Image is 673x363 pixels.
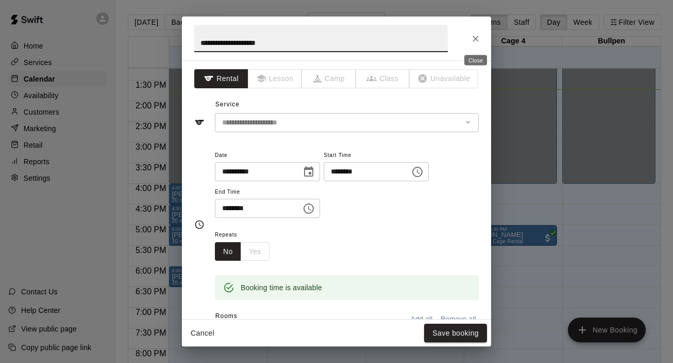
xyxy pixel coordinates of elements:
span: The type of an existing booking cannot be changed [302,69,356,88]
svg: Service [194,117,205,128]
span: Date [215,149,320,163]
button: Choose time, selected time is 5:30 PM [298,198,319,219]
button: Cancel [186,324,219,343]
button: No [215,242,241,261]
div: The service of an existing booking cannot be changed [215,113,479,132]
button: Choose date, selected date is Oct 10, 2025 [298,162,319,182]
span: Rooms [215,312,238,320]
span: The type of an existing booking cannot be changed [410,69,479,88]
span: Start Time [324,149,429,163]
span: The type of an existing booking cannot be changed [248,69,302,88]
svg: Timing [194,219,205,230]
button: Rental [194,69,248,88]
span: Repeats [215,228,278,242]
button: Remove all [438,311,479,327]
button: Close [466,29,485,48]
button: Add all [405,311,438,327]
button: Choose time, selected time is 5:00 PM [407,162,428,182]
div: Close [464,55,487,66]
span: The type of an existing booking cannot be changed [356,69,410,88]
div: Booking time is available [241,278,322,297]
span: End Time [215,185,320,199]
button: Save booking [424,324,487,343]
div: outlined button group [215,242,270,261]
span: Service [215,101,240,108]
